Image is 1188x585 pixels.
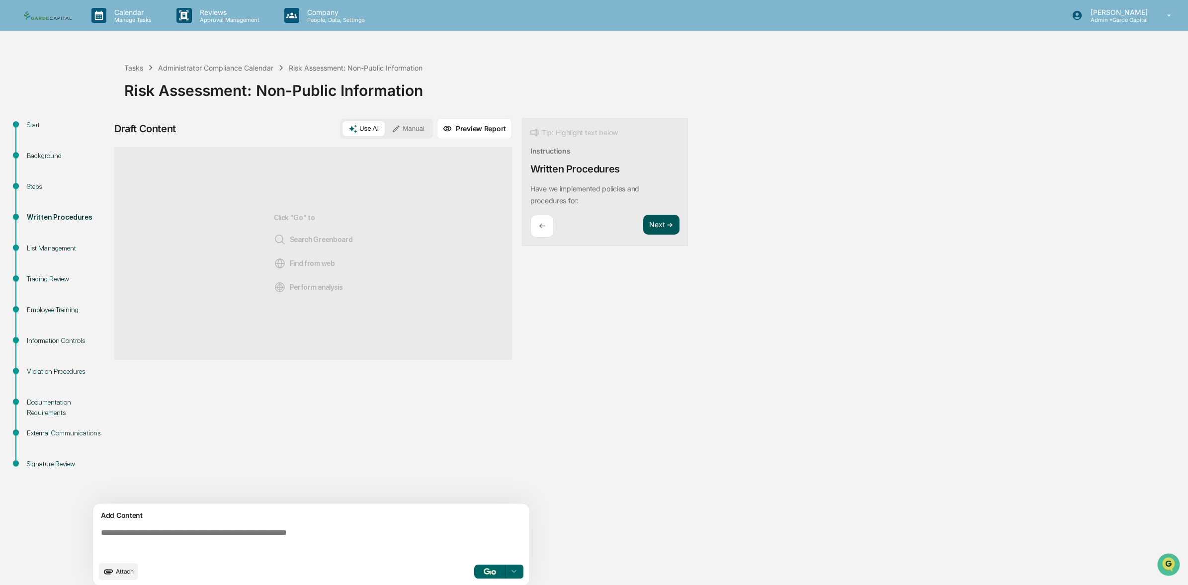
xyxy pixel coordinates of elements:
[10,76,28,94] img: 1746055101610-c473b297-6a78-478c-a979-82029cc54cd1
[45,86,137,94] div: We're available if you need us!
[169,79,181,91] button: Start new chat
[124,74,1183,99] div: Risk Assessment: Non-Public Information
[386,121,430,136] button: Manual
[27,181,108,192] div: Steps
[45,76,163,86] div: Start new chat
[31,135,81,143] span: [PERSON_NAME]
[643,215,679,235] button: Next ➔
[27,305,108,315] div: Employee Training
[1083,16,1153,23] p: Admin • Garde Capital
[154,108,181,120] button: See all
[20,222,63,232] span: Data Lookup
[114,123,176,135] div: Draft Content
[274,281,286,293] img: Analysis
[70,246,120,254] a: Powered byPylon
[27,428,108,438] div: External Communications
[27,459,108,469] div: Signature Review
[27,243,108,253] div: List Management
[106,16,157,23] p: Manage Tasks
[289,64,423,72] div: Risk Assessment: Non-Public Information
[116,568,134,575] span: Attach
[158,64,273,72] div: Administrator Compliance Calendar
[27,212,108,223] div: Written Procedures
[26,45,164,56] input: Clear
[6,218,67,236] a: 🔎Data Lookup
[274,281,343,293] span: Perform analysis
[10,223,18,231] div: 🔎
[299,8,370,16] p: Company
[274,164,353,343] div: Click "Go" to
[1083,8,1153,16] p: [PERSON_NAME]
[31,162,81,170] span: [PERSON_NAME]
[192,16,264,23] p: Approval Management
[299,16,370,23] p: People, Data, Settings
[274,234,353,246] span: Search Greenboard
[530,147,571,155] div: Instructions
[192,8,264,16] p: Reviews
[274,234,286,246] img: Search
[530,127,618,139] div: Tip: Highlight text below
[99,563,138,580] button: upload document
[88,135,116,143] span: 11:57 AM
[10,204,18,212] div: 🖐️
[437,118,512,139] button: Preview Report
[83,162,86,170] span: •
[124,64,143,72] div: Tasks
[274,257,335,269] span: Find from web
[99,247,120,254] span: Pylon
[10,21,181,37] p: How can we help?
[6,199,68,217] a: 🖐️Preclearance
[88,162,108,170] span: [DATE]
[27,366,108,377] div: Violation Procedures
[20,136,28,144] img: 1746055101610-c473b297-6a78-478c-a979-82029cc54cd1
[274,257,286,269] img: Web
[539,221,545,231] p: ←
[83,135,86,143] span: •
[82,203,123,213] span: Attestations
[530,163,620,175] div: Written Procedures
[72,204,80,212] div: 🗄️
[68,199,127,217] a: 🗄️Attestations
[10,126,26,142] img: Jack Rasmussen
[10,153,26,168] img: Jack Rasmussen
[24,11,72,20] img: logo
[27,151,108,161] div: Background
[21,76,39,94] img: 8933085812038_c878075ebb4cc5468115_72.jpg
[106,8,157,16] p: Calendar
[474,565,506,579] button: Go
[10,110,67,118] div: Past conversations
[20,163,28,170] img: 1746055101610-c473b297-6a78-478c-a979-82029cc54cd1
[530,184,639,205] p: Have we implemented policies and procedures for:
[27,335,108,346] div: Information Controls
[484,568,496,575] img: Go
[99,509,523,521] div: Add Content
[27,120,108,130] div: Start
[27,274,108,284] div: Trading Review
[342,121,385,136] button: Use AI
[1156,552,1183,579] iframe: Open customer support
[20,203,64,213] span: Preclearance
[27,397,108,418] div: Documentation Requirements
